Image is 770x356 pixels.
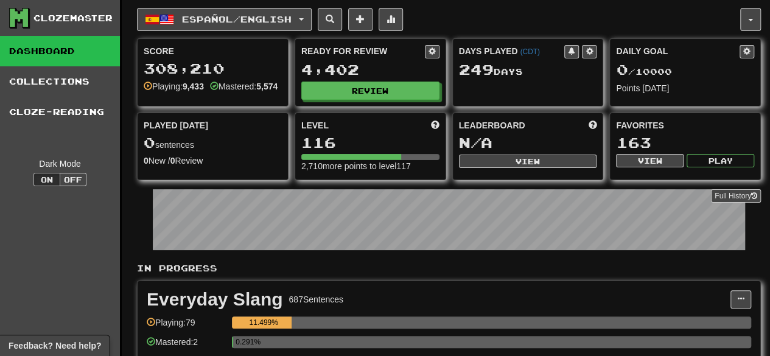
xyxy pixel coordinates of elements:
span: Español / English [182,14,292,24]
button: Español/English [137,8,312,31]
div: Score [144,45,282,57]
div: 2,710 more points to level 117 [301,160,439,172]
span: Open feedback widget [9,340,101,352]
strong: 0 [144,156,149,166]
strong: 0 [170,156,175,166]
span: 249 [459,61,494,78]
button: View [459,155,597,168]
button: Play [687,154,754,167]
div: Dark Mode [9,158,111,170]
div: Daily Goal [616,45,740,58]
button: Search sentences [318,8,342,31]
a: Full History [711,189,761,203]
div: 116 [301,135,439,150]
button: More stats [379,8,403,31]
div: Mastered: 2 [147,336,226,356]
span: Played [DATE] [144,119,208,131]
div: Playing: 79 [147,316,226,337]
span: 0 [144,134,155,151]
span: / 10000 [616,66,671,77]
div: 163 [616,135,754,150]
div: Day s [459,62,597,78]
span: N/A [459,134,492,151]
span: This week in points, UTC [588,119,597,131]
div: New / Review [144,155,282,167]
div: 11.499% [236,316,292,329]
div: Clozemaster [33,12,113,24]
strong: 9,433 [183,82,204,91]
div: Everyday Slang [147,290,282,309]
span: Leaderboard [459,119,525,131]
span: 0 [616,61,628,78]
div: 308,210 [144,61,282,76]
div: Mastered: [210,80,278,92]
div: 687 Sentences [289,293,343,305]
button: View [616,154,684,167]
div: Points [DATE] [616,82,754,94]
div: 4,402 [301,62,439,77]
div: Favorites [616,119,754,131]
div: sentences [144,135,282,151]
button: Add sentence to collection [348,8,373,31]
button: Off [60,173,86,186]
span: Level [301,119,329,131]
p: In Progress [137,262,761,274]
div: Ready for Review [301,45,425,57]
button: On [33,173,60,186]
div: Playing: [144,80,204,92]
div: Days Played [459,45,565,57]
button: Review [301,82,439,100]
span: Score more points to level up [431,119,439,131]
strong: 5,574 [256,82,278,91]
a: (CDT) [520,47,539,56]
